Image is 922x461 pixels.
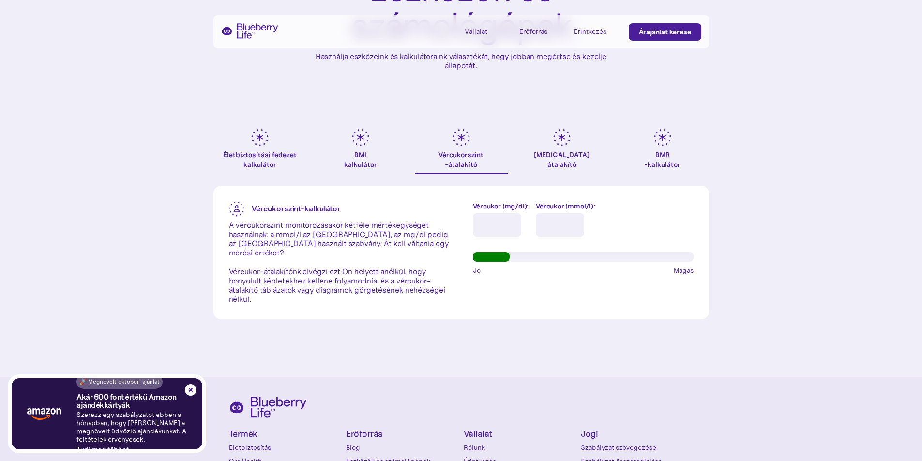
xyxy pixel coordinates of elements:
a: Érintkezés [574,23,618,39]
font: Jó [473,266,481,275]
font: Vállalat [465,27,487,36]
font: átalakító [547,160,576,169]
font: BMI [354,150,366,159]
font: Vércukor (mg/dl): [473,202,529,210]
font: Magas [674,266,694,275]
font: Akár 600 font értékű Amazon ajándékkártyák [76,392,177,410]
font: Vércukor-átalakítónk elvégzi ezt Ön helyett anélkül, hogy bonyolult képletekhez kellene folyamodn... [229,267,445,304]
font: Vércukor (mmol/l): [536,202,595,210]
font: Erőforrás [519,27,547,36]
a: BMR-kalkulátor [616,129,709,174]
font: A vércukorszint monitorozásakor kétféle mértékegységet használnak: a mmol/l az [GEOGRAPHIC_DATA],... [229,220,449,258]
font: Blog [346,443,360,452]
font: Használja eszközeink és kalkulátoraink választékát, hogy jobban megértse és kezelje állapotát. [316,51,607,70]
a: BMIkalkulátor [314,129,407,174]
font: Termék [229,428,257,439]
font: Rólunk [464,443,485,452]
a: Blog [346,443,459,452]
font: kalkulátor [344,160,377,169]
font: Szabályzat szövegezése [581,443,656,452]
font: Életbiztosítási fedezet kalkulátor [223,150,297,169]
font: Jogi [581,428,598,439]
font: Érintkezés [574,27,606,36]
a: Életbiztosítás [229,443,342,452]
font: Vércukorszint-kalkulátor [252,204,341,213]
font: [MEDICAL_DATA] [534,150,589,159]
font: Vállalat [464,428,492,439]
font: -átalakító [445,160,477,169]
a: [MEDICAL_DATA]átalakító [515,129,608,174]
font: Vércukorszint [438,150,484,159]
font: Árajánlat kérése [639,28,691,36]
a: Szabályzat szövegezése [581,443,694,452]
div: Vállalat [465,23,508,39]
a: Árajánlat kérése [629,23,701,41]
div: Erőforrás [519,23,563,39]
a: otthon [221,23,278,39]
font: -kalkulátor [644,160,680,169]
a: Életbiztosítási fedezet kalkulátor [213,129,306,174]
font: Szerezz egy szabályzatot ebben a hónapban, hogy [PERSON_NAME] a megnövelt üdvözlő ajándékunkat. A... [76,410,186,443]
a: Vércukorszint-átalakító [415,129,508,174]
a: Tudj meg többet [76,445,129,454]
font: 🚀 Megnövelt októberi ajánlat [79,378,160,385]
a: Rólunk [464,443,576,452]
font: Életbiztosítás [229,443,271,452]
font: Erőforrás [346,428,383,439]
font: BMR [655,150,670,159]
